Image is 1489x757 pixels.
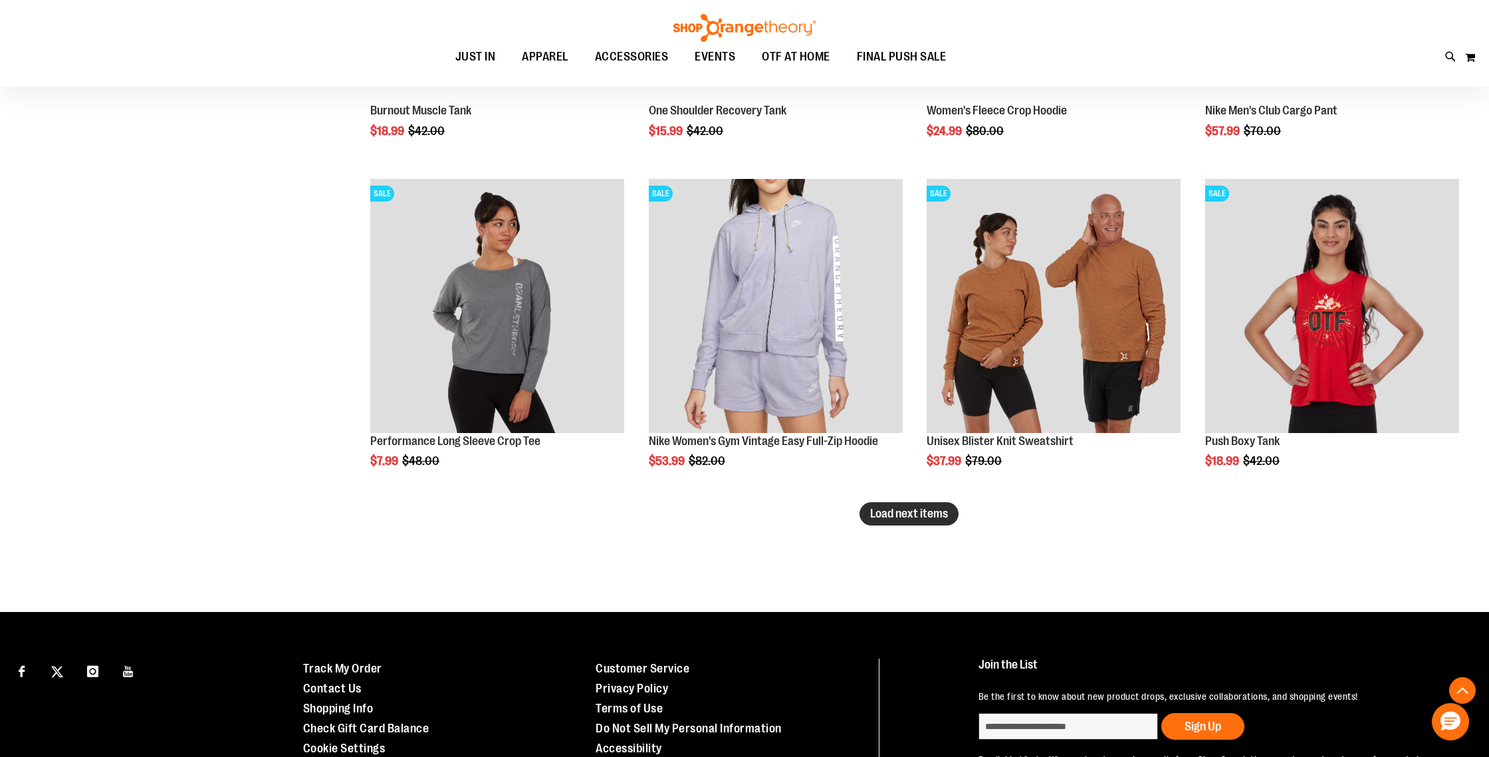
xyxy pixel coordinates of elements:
a: Contact Us [303,682,362,695]
span: $42.00 [687,124,725,138]
a: Visit our Instagram page [81,659,104,682]
a: EVENTS [681,42,748,73]
button: Sign Up [1161,713,1244,740]
span: $57.99 [1205,124,1242,138]
span: $18.99 [1205,454,1241,468]
span: $80.00 [966,124,1006,138]
img: Product image for Push Boxy Tank [1205,179,1459,433]
span: $15.99 [649,124,685,138]
img: Product image for Performance Long Sleeve Crop Tee [370,179,624,433]
span: $42.00 [408,124,447,138]
a: Privacy Policy [596,682,668,695]
button: Back To Top [1449,677,1476,704]
span: $24.99 [927,124,964,138]
span: SALE [1205,186,1229,202]
a: Burnout Muscle Tank [370,104,471,117]
span: Sign Up [1185,720,1221,733]
span: EVENTS [695,42,735,72]
span: SALE [649,186,673,202]
span: SALE [370,186,394,202]
div: product [642,172,909,502]
a: One Shoulder Recovery Tank [649,104,786,117]
div: product [364,172,631,502]
a: OTF AT HOME [748,42,844,73]
a: APPAREL [509,42,582,73]
img: Twitter [51,666,63,678]
span: SALE [927,186,951,202]
img: Shop Orangetheory [671,14,818,42]
button: Hello, have a question? Let’s chat. [1432,703,1469,740]
span: $79.00 [965,454,1004,468]
p: Be the first to know about new product drops, exclusive collaborations, and shopping events! [978,690,1455,703]
a: Check Gift Card Balance [303,722,429,735]
span: $48.00 [402,454,441,468]
a: Visit our X page [46,659,69,682]
a: Nike Women's Gym Vintage Easy Full-Zip Hoodie [649,434,878,448]
span: $7.99 [370,454,400,468]
div: product [1199,172,1466,502]
a: Visit our Youtube page [117,659,140,682]
span: $53.99 [649,454,687,468]
a: Accessibility [596,742,662,755]
a: FINAL PUSH SALE [844,42,960,72]
span: $82.00 [689,454,727,468]
a: Push Boxy Tank [1205,434,1280,448]
a: Track My Order [303,662,382,675]
a: ACCESSORIES [582,42,682,73]
a: Visit our Facebook page [10,659,33,682]
span: ACCESSORIES [595,42,669,72]
input: enter email [978,713,1158,740]
a: Performance Long Sleeve Crop Tee [370,434,540,448]
a: Customer Service [596,662,689,675]
h4: Join the List [978,659,1455,683]
a: Unisex Blister Knit Sweatshirt [927,434,1074,448]
img: Product image for Unisex Blister Knit Sweatshirt [927,179,1181,433]
span: Load next items [870,507,948,520]
span: JUST IN [455,42,496,72]
img: Product image for Nike Gym Vintage Easy Full Zip Hoodie [649,179,903,433]
a: Shopping Info [303,702,374,715]
span: OTF AT HOME [762,42,830,72]
a: Nike Men's Club Cargo Pant [1205,104,1337,117]
span: $70.00 [1244,124,1283,138]
a: Cookie Settings [303,742,386,755]
a: Product image for Performance Long Sleeve Crop TeeSALE [370,179,624,435]
a: Product image for Push Boxy TankSALE [1205,179,1459,435]
a: Women's Fleece Crop Hoodie [927,104,1067,117]
a: Terms of Use [596,702,663,715]
a: Product image for Nike Gym Vintage Easy Full Zip HoodieSALE [649,179,903,435]
a: JUST IN [442,42,509,73]
button: Load next items [859,502,959,526]
a: Do Not Sell My Personal Information [596,722,782,735]
span: FINAL PUSH SALE [857,42,947,72]
a: Product image for Unisex Blister Knit SweatshirtSALE [927,179,1181,435]
span: $37.99 [927,454,963,468]
span: $42.00 [1243,454,1282,468]
span: APPAREL [522,42,568,72]
span: $18.99 [370,124,406,138]
div: product [920,172,1187,502]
